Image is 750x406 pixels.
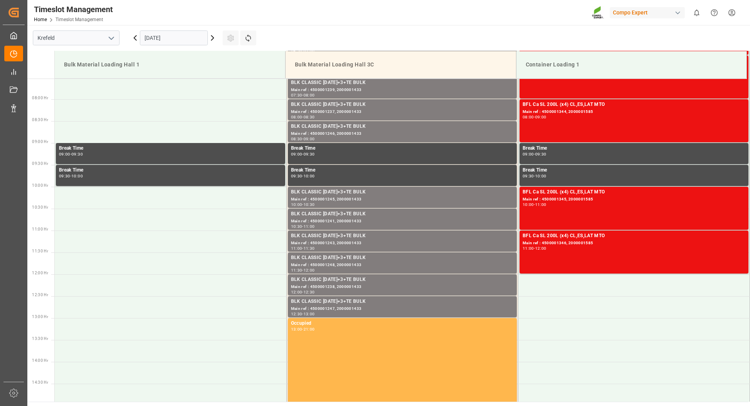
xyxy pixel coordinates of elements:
[535,115,546,119] div: 09:00
[535,174,546,178] div: 10:00
[32,118,48,122] span: 08:30 Hr
[59,145,282,152] div: Break Time
[105,32,117,44] button: open menu
[534,203,535,206] div: -
[302,137,303,141] div: -
[302,247,303,250] div: -
[32,358,48,363] span: 14:00 Hr
[304,93,315,97] div: 08:00
[34,17,47,22] a: Home
[304,312,315,316] div: 13:00
[291,268,302,272] div: 11:30
[32,380,48,385] span: 14:30 Hr
[523,145,745,152] div: Break Time
[32,271,48,275] span: 12:00 Hr
[534,152,535,156] div: -
[304,247,315,250] div: 11:30
[302,290,303,294] div: -
[302,327,303,331] div: -
[304,137,315,141] div: 09:00
[610,5,688,20] button: Compo Expert
[32,227,48,231] span: 11:00 Hr
[291,218,514,225] div: Main ref : 4500001241, 2000001433
[535,247,546,250] div: 12:00
[304,203,315,206] div: 10:30
[291,93,302,97] div: 07:30
[291,290,302,294] div: 12:00
[32,205,48,209] span: 10:30 Hr
[34,4,113,15] div: Timeslot Management
[304,225,315,228] div: 11:00
[302,152,303,156] div: -
[291,152,302,156] div: 09:00
[291,247,302,250] div: 11:00
[59,166,282,174] div: Break Time
[291,166,514,174] div: Break Time
[523,232,745,240] div: BFL Ca SL 200L (x4) CL,ES,LAT MTO
[535,203,546,206] div: 11:00
[291,188,514,196] div: BLK CLASSIC [DATE]+3+TE BULK
[291,225,302,228] div: 10:30
[304,290,315,294] div: 12:30
[291,232,514,240] div: BLK CLASSIC [DATE]+3+TE BULK
[291,145,514,152] div: Break Time
[140,30,208,45] input: DD.MM.YYYY
[302,312,303,316] div: -
[70,152,71,156] div: -
[523,109,745,115] div: Main ref : 4500001344, 2000001585
[291,327,302,331] div: 13:00
[523,57,741,72] div: Container Loading 1
[535,152,546,156] div: 09:30
[523,203,534,206] div: 10:00
[523,166,745,174] div: Break Time
[302,93,303,97] div: -
[523,152,534,156] div: 09:00
[61,57,279,72] div: Bulk Material Loading Hall 1
[304,174,315,178] div: 10:00
[32,293,48,297] span: 12:30 Hr
[59,152,70,156] div: 09:00
[304,268,315,272] div: 12:00
[302,203,303,206] div: -
[71,152,83,156] div: 09:30
[291,298,514,306] div: BLK CLASSIC [DATE]+3+TE BULK
[304,152,315,156] div: 09:30
[291,284,514,290] div: Main ref : 4500001238, 2000001433
[291,254,514,262] div: BLK CLASSIC [DATE]+3+TE BULK
[32,183,48,188] span: 10:00 Hr
[534,174,535,178] div: -
[292,57,510,72] div: Bulk Material Loading Hall 3C
[523,240,745,247] div: Main ref : 4500001346, 2000001585
[304,115,315,119] div: 08:30
[291,210,514,218] div: BLK CLASSIC [DATE]+3+TE BULK
[291,115,302,119] div: 08:00
[291,320,514,327] div: Occupied
[291,131,514,137] div: Main ref : 4500001246, 2000001433
[523,188,745,196] div: BFL Ca SL 200L (x4) CL,ES,LAT MTO
[534,247,535,250] div: -
[291,276,514,284] div: BLK CLASSIC [DATE]+3+TE BULK
[32,140,48,144] span: 09:00 Hr
[291,196,514,203] div: Main ref : 4500001245, 2000001433
[32,96,48,100] span: 08:00 Hr
[291,101,514,109] div: BLK CLASSIC [DATE]+3+TE BULK
[291,203,302,206] div: 10:00
[291,123,514,131] div: BLK CLASSIC [DATE]+3+TE BULK
[291,306,514,312] div: Main ref : 4500001247, 2000001433
[523,115,534,119] div: 08:00
[592,6,604,20] img: Screenshot%202023-09-29%20at%2010.02.21.png_1712312052.png
[291,137,302,141] div: 08:30
[291,109,514,115] div: Main ref : 4500001237, 2000001433
[32,315,48,319] span: 13:00 Hr
[610,7,685,18] div: Compo Expert
[523,101,745,109] div: BFL Ca SL 200L (x4) CL,ES,LAT MTO
[291,312,302,316] div: 12:30
[291,79,514,87] div: BLK CLASSIC [DATE]+3+TE BULK
[291,87,514,93] div: Main ref : 4500001239, 2000001433
[291,174,302,178] div: 09:30
[302,225,303,228] div: -
[291,240,514,247] div: Main ref : 4500001243, 2000001433
[33,30,120,45] input: Type to search/select
[302,174,303,178] div: -
[291,262,514,268] div: Main ref : 4500001248, 2000001433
